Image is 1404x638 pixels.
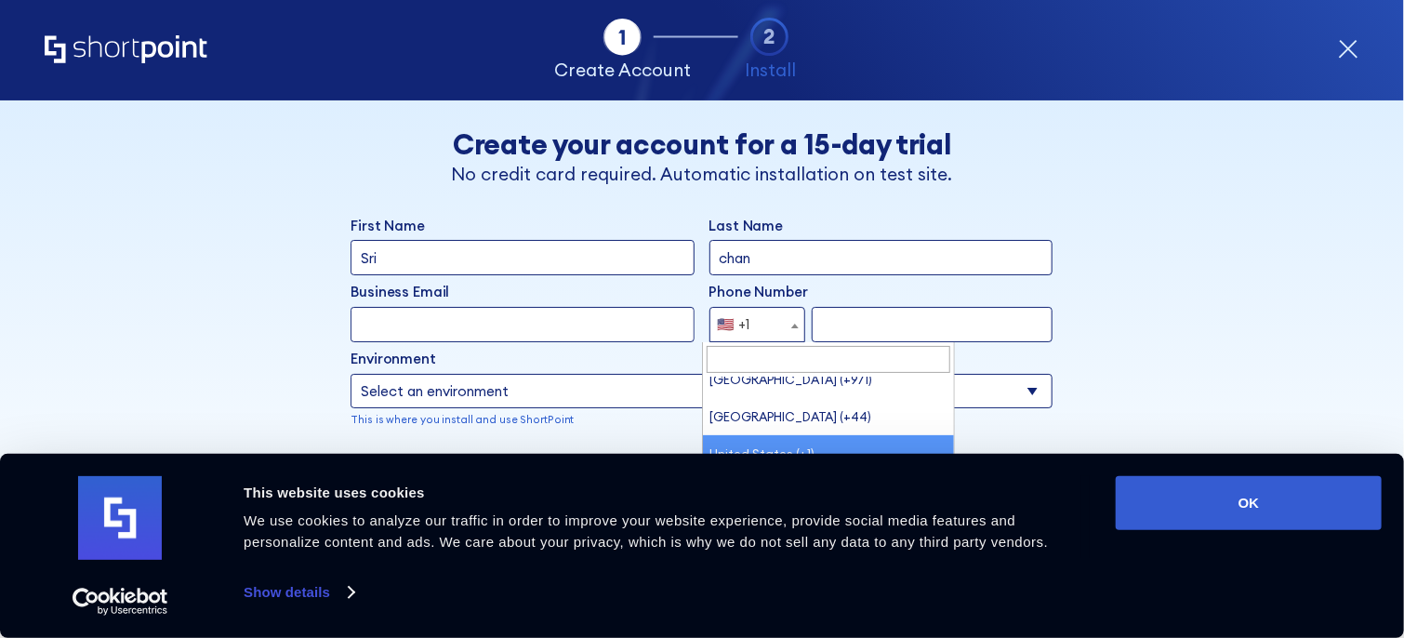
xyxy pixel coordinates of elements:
a: Usercentrics Cookiebot - opens in a new window [39,588,202,616]
li: [GEOGRAPHIC_DATA] (+44) [703,399,954,436]
li: United States (+1) [703,435,954,472]
div: This website uses cookies [244,482,1074,504]
button: OK [1116,476,1382,530]
img: logo [78,476,162,560]
span: We use cookies to analyze our traffic in order to improve your website experience, provide social... [244,512,1048,550]
a: Show details [244,578,353,606]
input: Search [707,346,950,373]
li: [GEOGRAPHIC_DATA] (+971) [703,362,954,399]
